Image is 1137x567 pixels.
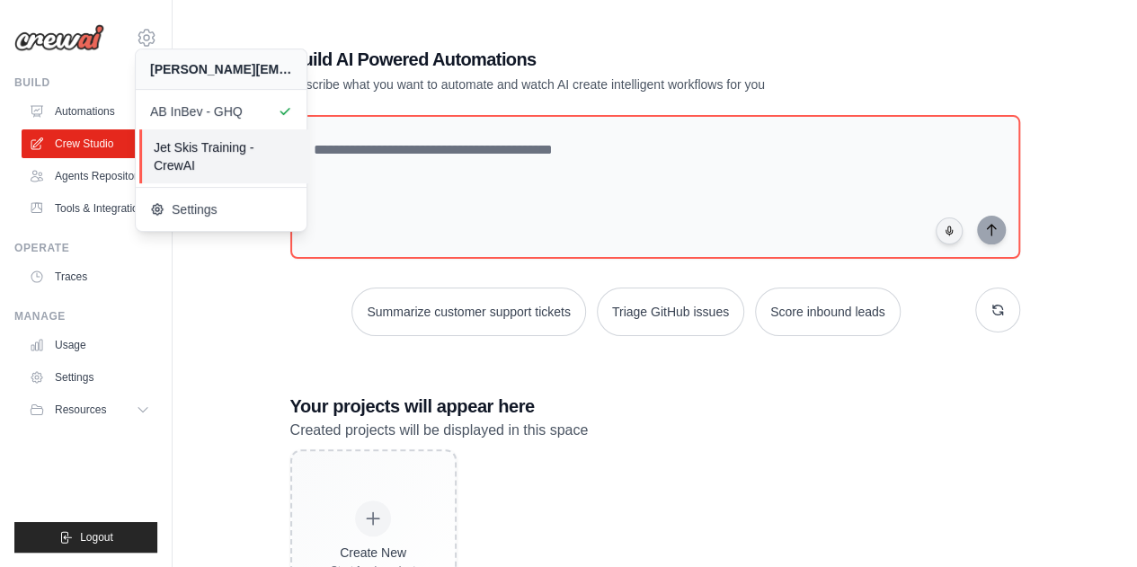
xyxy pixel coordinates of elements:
[136,191,306,227] a: Settings
[22,262,157,291] a: Traces
[755,288,901,336] button: Score inbound leads
[290,419,1020,442] p: Created projects will be displayed in this space
[14,309,157,323] div: Manage
[975,288,1020,332] button: Get new suggestions
[14,241,157,255] div: Operate
[150,200,292,218] span: Settings
[290,75,894,93] p: Describe what you want to automate and watch AI create intelligent workflows for you
[150,60,292,78] div: [PERSON_NAME][EMAIL_ADDRESS][DOMAIN_NAME]
[290,47,894,72] h1: Build AI Powered Automations
[136,93,306,129] a: AB InBev - GHQ
[331,544,416,562] div: Create New
[150,102,292,120] span: AB InBev - GHQ
[22,129,157,158] a: Crew Studio
[22,363,157,392] a: Settings
[290,394,1020,419] h3: Your projects will appear here
[14,522,157,553] button: Logout
[14,24,104,51] img: Logo
[139,129,310,183] a: Jet Skis Training - CrewAI
[14,75,157,90] div: Build
[55,403,106,417] span: Resources
[22,331,157,359] a: Usage
[351,288,585,336] button: Summarize customer support tickets
[22,97,157,126] a: Automations
[80,530,113,545] span: Logout
[936,217,963,244] button: Click to speak your automation idea
[154,138,296,174] span: Jet Skis Training - CrewAI
[22,395,157,424] button: Resources
[597,288,744,336] button: Triage GitHub issues
[22,194,157,223] a: Tools & Integrations
[22,162,157,190] a: Agents Repository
